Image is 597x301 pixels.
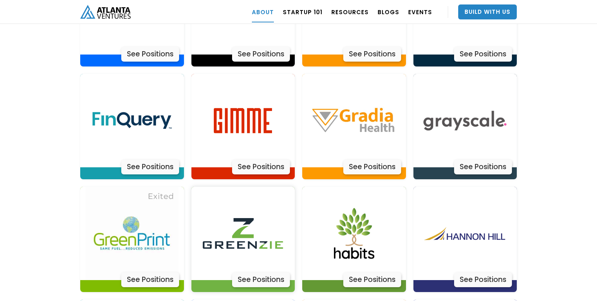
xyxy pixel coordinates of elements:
a: RESOURCES [331,1,369,22]
div: See Positions [232,159,290,174]
img: Actively Learn [418,187,512,280]
a: Actively LearnSee Positions [191,187,295,292]
a: Actively LearnSee Positions [302,187,406,292]
div: See Positions [343,47,401,62]
a: Actively LearnSee Positions [302,74,406,179]
img: Actively Learn [418,74,512,167]
div: See Positions [454,272,512,287]
img: Actively Learn [196,74,290,167]
a: Actively LearnSee Positions [80,187,184,292]
a: ABOUT [252,1,274,22]
img: Actively Learn [196,187,290,280]
a: Actively LearnSee Positions [80,74,184,179]
div: See Positions [232,272,290,287]
a: Build With Us [458,4,517,19]
div: See Positions [343,272,401,287]
img: Actively Learn [85,187,179,280]
a: Actively LearnSee Positions [413,187,517,292]
a: Actively LearnSee Positions [191,74,295,179]
div: See Positions [343,159,401,174]
div: See Positions [454,47,512,62]
a: Startup 101 [283,1,322,22]
img: Actively Learn [307,187,401,280]
a: EVENTS [408,1,432,22]
div: See Positions [454,159,512,174]
img: Actively Learn [307,74,401,167]
div: See Positions [121,47,179,62]
img: Actively Learn [85,74,179,167]
div: See Positions [121,272,179,287]
a: BLOGS [378,1,399,22]
div: See Positions [121,159,179,174]
a: Actively LearnSee Positions [413,74,517,179]
div: See Positions [232,47,290,62]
